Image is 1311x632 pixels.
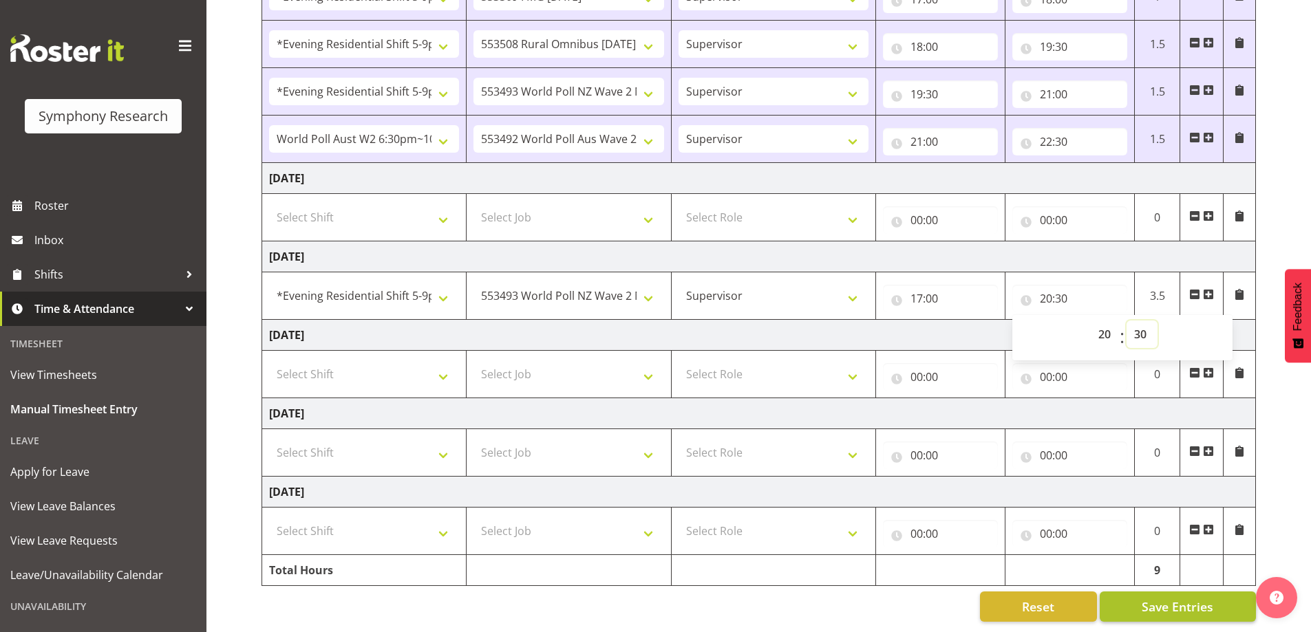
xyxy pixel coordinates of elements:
[262,241,1256,272] td: [DATE]
[262,555,467,586] td: Total Hours
[10,565,196,585] span: Leave/Unavailability Calendar
[980,591,1097,622] button: Reset
[1012,128,1127,155] input: Click to select...
[1012,363,1127,391] input: Click to select...
[3,558,203,592] a: Leave/Unavailability Calendar
[1134,429,1180,477] td: 0
[262,398,1256,429] td: [DATE]
[1012,33,1127,61] input: Click to select...
[883,363,998,391] input: Click to select...
[3,455,203,489] a: Apply for Leave
[262,320,1256,351] td: [DATE]
[34,264,179,285] span: Shifts
[1134,508,1180,555] td: 0
[1134,116,1180,163] td: 1.5
[883,206,998,234] input: Click to select...
[1134,68,1180,116] td: 1.5
[3,489,203,523] a: View Leave Balances
[883,80,998,108] input: Click to select...
[883,128,998,155] input: Click to select...
[10,364,196,385] span: View Timesheets
[883,285,998,312] input: Click to select...
[1012,442,1127,469] input: Click to select...
[34,230,200,250] span: Inbox
[883,442,998,469] input: Click to select...
[883,33,998,61] input: Click to select...
[883,520,998,547] input: Click to select...
[3,523,203,558] a: View Leave Requests
[39,106,168,127] div: Symphony Research
[1012,520,1127,547] input: Click to select...
[1285,269,1311,362] button: Feedback - Show survey
[1012,285,1127,312] input: Click to select...
[10,530,196,551] span: View Leave Requests
[10,34,124,62] img: Rosterit website logo
[10,496,196,516] span: View Leave Balances
[34,298,179,319] span: Time & Attendance
[262,477,1256,508] td: [DATE]
[1142,598,1213,615] span: Save Entries
[1012,206,1127,234] input: Click to select...
[3,592,203,620] div: Unavailability
[1134,555,1180,586] td: 9
[1100,591,1256,622] button: Save Entries
[1134,194,1180,241] td: 0
[3,358,203,392] a: View Timesheets
[1012,80,1127,108] input: Click to select...
[1134,351,1180,398] td: 0
[262,163,1256,194] td: [DATE]
[1022,598,1054,615] span: Reset
[1292,283,1304,331] span: Feedback
[1120,320,1125,355] span: :
[3,426,203,455] div: Leave
[10,461,196,482] span: Apply for Leave
[10,399,196,419] span: Manual Timesheet Entry
[1270,591,1283,604] img: help-xxl-2.png
[3,392,203,426] a: Manual Timesheet Entry
[1134,21,1180,68] td: 1.5
[34,195,200,216] span: Roster
[1134,272,1180,320] td: 3.5
[3,329,203,358] div: Timesheet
